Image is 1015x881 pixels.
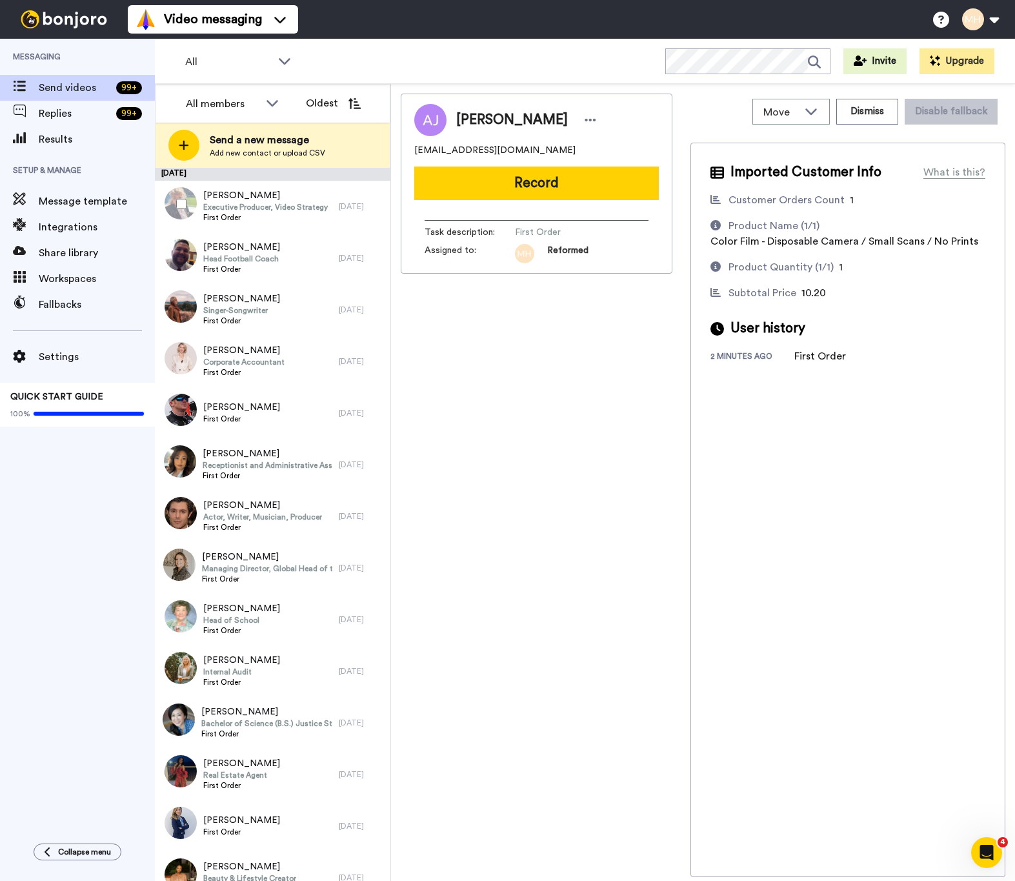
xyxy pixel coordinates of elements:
div: [DATE] [339,718,384,728]
span: First Order [203,522,322,532]
span: Assigned to: [425,244,515,263]
img: vm-color.svg [136,9,156,30]
img: 1a6aaa15-53ba-41f0-97b6-828ec2948ce9.jpg [164,445,196,478]
span: [PERSON_NAME] [203,189,328,202]
span: Move [763,105,798,120]
img: 6c8a3486-844a-4c2e-aa0e-ca71b9dae313.jpg [163,704,195,736]
span: Video messaging [164,10,262,28]
span: [PERSON_NAME] [203,860,296,873]
img: c97e8e4e-3fb7-4dde-8994-a2e94205f259.jpg [165,600,197,633]
div: [DATE] [339,821,384,831]
button: Invite [843,48,907,74]
span: Color Film - Disposable Camera / Small Scans / No Prints [710,236,978,247]
div: [DATE] [155,168,390,181]
div: Product Name (1/1) [729,218,819,234]
span: First Order [203,471,332,481]
img: 2cca7ffd-932a-46e3-b32e-9d6698c1f6d0.jpg [165,342,197,374]
span: First Order [201,729,332,739]
span: Imported Customer Info [730,163,881,182]
div: Product Quantity (1/1) [729,259,834,275]
div: [DATE] [339,666,384,676]
div: [DATE] [339,563,384,573]
span: Collapse menu [58,847,111,857]
div: Customer Orders Count [729,192,845,208]
button: Disable fallback [905,99,998,125]
span: 4 [998,837,1008,847]
span: [PERSON_NAME] [203,344,285,357]
span: 1 [850,195,854,205]
span: Corporate Accountant [203,357,285,367]
span: [PERSON_NAME] [203,602,280,615]
img: 94fd4a8d-8a90-4d06-9372-f95f0eac0b5a.jpg [165,807,197,839]
div: 99 + [116,107,142,120]
span: [PERSON_NAME] [203,499,322,512]
span: Executive Producer, Video Strategy [203,202,328,212]
img: 0af504cf-fe9e-4b8b-93b6-ab742bdf3897.jpg [165,290,197,323]
span: QUICK START GUIDE [10,392,103,401]
span: First Order [202,574,332,584]
div: [DATE] [339,201,384,212]
span: Singer-Songwriter [203,305,280,316]
span: [PERSON_NAME] [203,814,280,827]
span: First Order [203,316,280,326]
span: Real Estate Agent [203,770,280,780]
span: [PERSON_NAME] [203,654,280,667]
span: Reformed [547,244,588,263]
span: 100% [10,409,30,419]
span: [PERSON_NAME] [203,292,280,305]
div: What is this? [923,165,985,180]
span: Bachelor of Science (B.S.) Justice Studies Major; Humanitarian Affairs Minor; Human Resource Deve... [201,718,332,729]
span: Integrations [39,219,155,235]
span: Head Football Coach [203,254,280,264]
span: Settings [39,349,155,365]
span: [PERSON_NAME] [456,110,568,130]
span: Add new contact or upload CSV [210,148,325,158]
span: All [185,54,272,70]
iframe: Intercom live chat [971,837,1002,868]
span: Results [39,132,155,147]
span: User history [730,319,805,338]
img: a886186b-8276-4c25-b74e-8da5f0978c92.jpg [165,652,197,684]
span: First Order [203,264,280,274]
span: Send videos [39,80,111,96]
span: [PERSON_NAME] [203,447,332,460]
img: 1562de29-24e4-4938-bed7-d28593768743.jpg [165,755,197,787]
span: 10.20 [801,288,826,298]
div: [DATE] [339,614,384,625]
div: 2 minutes ago [710,351,794,364]
button: Record [414,167,659,200]
span: Fallbacks [39,297,155,312]
span: Replies [39,106,111,121]
span: [PERSON_NAME] [202,551,332,563]
button: Collapse menu [34,844,121,860]
span: Head of School [203,615,280,625]
div: All members [186,96,259,112]
div: [DATE] [339,769,384,780]
div: [DATE] [339,408,384,418]
button: Oldest [296,90,370,116]
img: 8ab4e365-3e08-4de5-96f1-6ad7f6cff256.jpg [165,239,197,271]
img: 0c5f85ae-e3c0-4a34-80a3-9445d96b625c.jpg [165,497,197,529]
img: 7a9e60cf-951f-4b7c-a7f0-f9f90730c7d1.jpg [165,394,197,426]
div: [DATE] [339,253,384,263]
span: First Order [203,780,280,791]
span: [EMAIL_ADDRESS][DOMAIN_NAME] [414,144,576,157]
div: 99 + [116,81,142,94]
span: Task description : [425,226,515,239]
div: [DATE] [339,305,384,315]
div: [DATE] [339,511,384,522]
span: Share library [39,245,155,261]
img: Image of Ashlynn Johnson [414,104,447,136]
span: 1 [839,262,843,272]
span: First Order [203,677,280,687]
span: Receptionist and Administrative Assistant [203,460,332,471]
div: [DATE] [339,356,384,367]
img: f3c6892f-878a-412a-a1ec-9581d67677f1.jpg [163,549,196,581]
span: Managing Director, Global Head of the Investment Bank Compliance [202,563,332,574]
span: First Order [203,827,280,837]
span: First Order [515,226,638,239]
button: Upgrade [920,48,994,74]
span: Actor, Writer, Musician, Producer [203,512,322,522]
div: Subtotal Price [729,285,796,301]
